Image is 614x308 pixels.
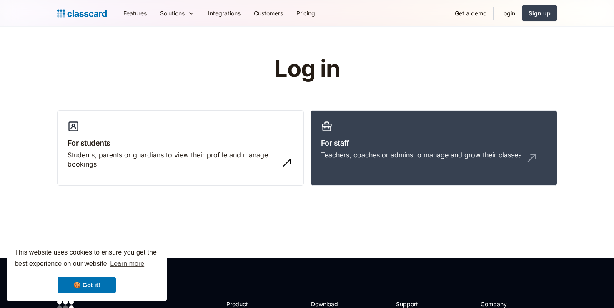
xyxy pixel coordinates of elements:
a: dismiss cookie message [58,277,116,293]
h3: For staff [321,137,547,149]
span: This website uses cookies to ensure you get the best experience on our website. [15,247,159,270]
a: Features [117,4,153,23]
h1: Log in [175,56,439,82]
a: learn more about cookies [109,258,145,270]
div: Teachers, coaches or admins to manage and grow their classes [321,150,521,159]
h3: For students [68,137,293,149]
div: Students, parents or guardians to view their profile and manage bookings [68,150,277,169]
a: Integrations [201,4,247,23]
a: Pricing [290,4,322,23]
a: Login [494,4,522,23]
a: For studentsStudents, parents or guardians to view their profile and manage bookings [57,110,304,186]
a: Get a demo [448,4,493,23]
div: Solutions [153,4,201,23]
a: Customers [247,4,290,23]
a: For staffTeachers, coaches or admins to manage and grow their classes [311,110,557,186]
div: Sign up [529,9,551,18]
div: cookieconsent [7,240,167,301]
a: home [57,8,107,19]
a: Sign up [522,5,557,21]
div: Solutions [160,9,185,18]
